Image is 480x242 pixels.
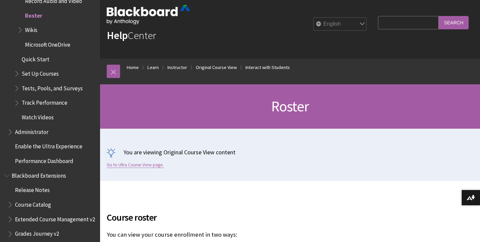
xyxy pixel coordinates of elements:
[107,230,375,239] p: You can view your course enrollment in two ways:
[439,16,469,29] input: Search
[22,83,83,92] span: Tests, Pools, and Surveys
[22,68,59,77] span: Set Up Courses
[15,199,51,208] span: Course Catalog
[107,148,473,156] p: You are viewing Original Course View content
[271,97,309,115] span: Roster
[15,126,48,135] span: Administrator
[107,5,190,24] img: Blackboard by Anthology
[25,39,70,48] span: Microsoft OneDrive
[22,112,54,121] span: Watch Videos
[127,63,139,72] a: Home
[25,24,37,33] span: Wikis
[15,228,59,237] span: Grades Journey v2
[107,210,375,224] span: Course roster
[107,162,164,168] a: Go to Ultra Course View page.
[25,10,42,19] span: Roster
[167,63,187,72] a: Instructor
[147,63,159,72] a: Learn
[22,97,67,106] span: Track Performance
[22,54,49,63] span: Quick Start
[15,185,50,194] span: Release Notes
[196,63,237,72] a: Original Course View
[107,29,128,42] strong: Help
[12,170,66,179] span: Blackboard Extensions
[15,155,73,164] span: Performance Dashboard
[15,141,82,150] span: Enable the Ultra Experience
[246,63,290,72] a: Interact with Students
[314,18,367,31] select: Site Language Selector
[107,29,156,42] a: HelpCenter
[15,214,95,223] span: Extended Course Management v2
